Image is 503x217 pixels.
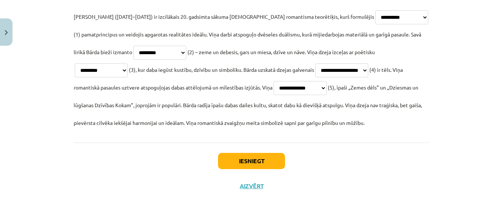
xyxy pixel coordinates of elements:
[187,49,375,55] span: (2) – zeme un debesis, gars un miesa, dzīve un nāve. Viņa dzeja izceļas ar poētisku
[74,84,422,126] span: (5), īpaši „Zemes dēls” un „Dziesmas un lūgšanas Dzīvības Kokam”, joprojām ir populāri. Bārda rad...
[74,13,374,20] span: [PERSON_NAME] ([DATE]–[DATE]) ir izcilākais 20. gadsimta sākuma [DEMOGRAPHIC_DATA] romantisma teo...
[238,182,265,190] button: Aizvērt
[129,66,314,73] span: (3), kur daba iegūst kustību, dzīvību un simboliku. Bārda uzskatā dzejas galvenais
[74,31,421,55] span: (1) pamatprincipus un veidojis apgarotas realitātes ideālu. Viņa darbi atspoguļo dvēseles duālism...
[218,153,285,169] button: Iesniegt
[5,30,8,35] img: icon-close-lesson-0947bae3869378f0d4975bcd49f059093ad1ed9edebbc8119c70593378902aed.svg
